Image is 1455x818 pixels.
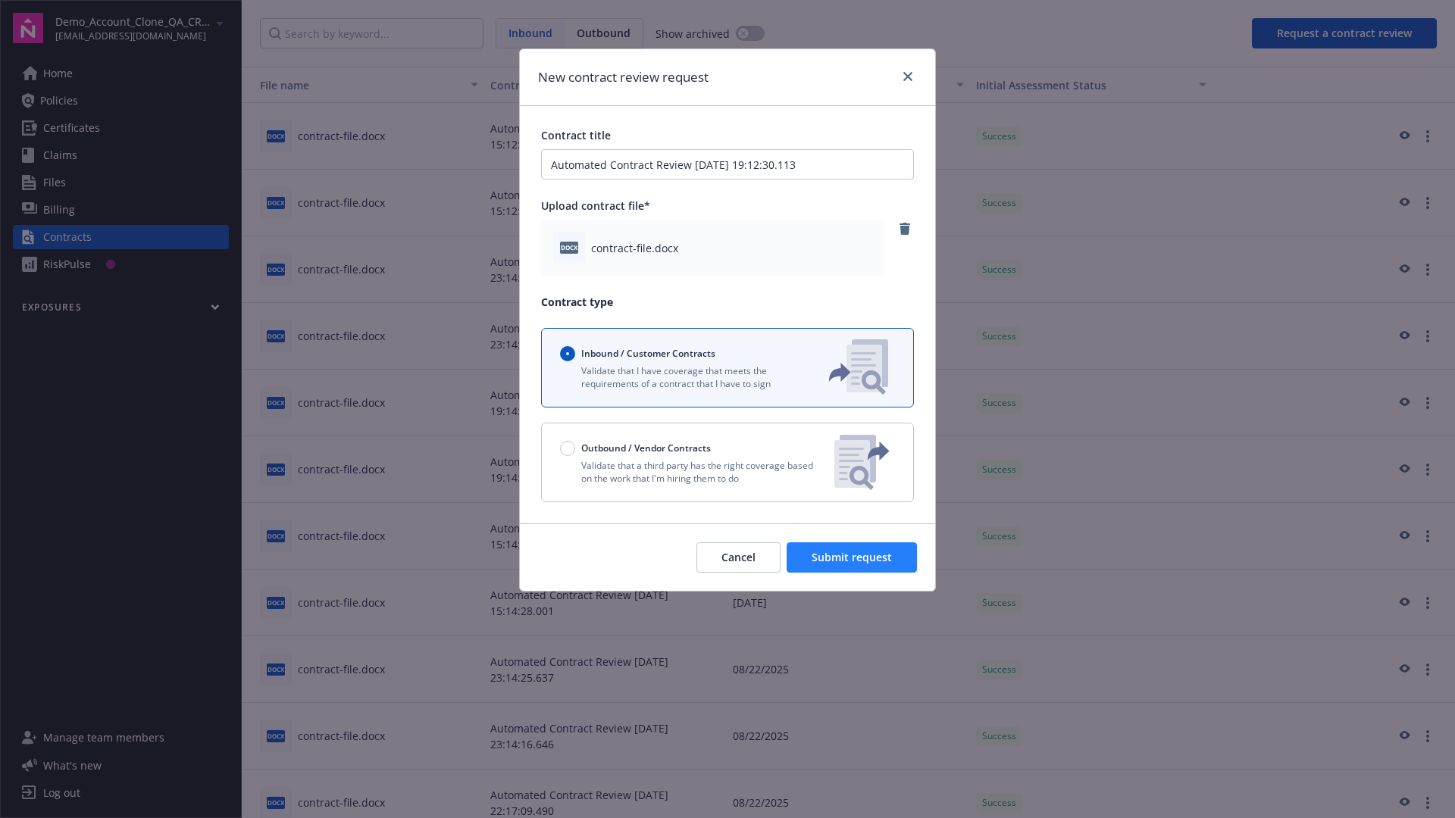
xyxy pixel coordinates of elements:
[541,328,914,407] button: Inbound / Customer ContractsValidate that I have coverage that meets the requirements of a contra...
[560,346,575,361] input: Inbound / Customer Contracts
[560,459,822,485] p: Validate that a third party has the right coverage based on the work that I'm hiring them to do
[696,542,781,573] button: Cancel
[899,67,917,86] a: close
[812,550,892,564] span: Submit request
[541,128,611,142] span: Contract title
[541,423,914,502] button: Outbound / Vendor ContractsValidate that a third party has the right coverage based on the work t...
[560,242,578,253] span: docx
[787,542,917,573] button: Submit request
[538,67,709,87] h1: New contract review request
[581,347,715,360] span: Inbound / Customer Contracts
[581,442,711,454] span: Outbound / Vendor Contracts
[721,550,756,564] span: Cancel
[541,294,914,310] p: Contract type
[541,149,914,180] input: Enter a title for this contract
[560,441,575,456] input: Outbound / Vendor Contracts
[560,364,804,390] p: Validate that I have coverage that meets the requirements of a contract that I have to sign
[591,240,678,256] span: contract-file.docx
[541,198,650,213] span: Upload contract file*
[896,220,914,238] a: remove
